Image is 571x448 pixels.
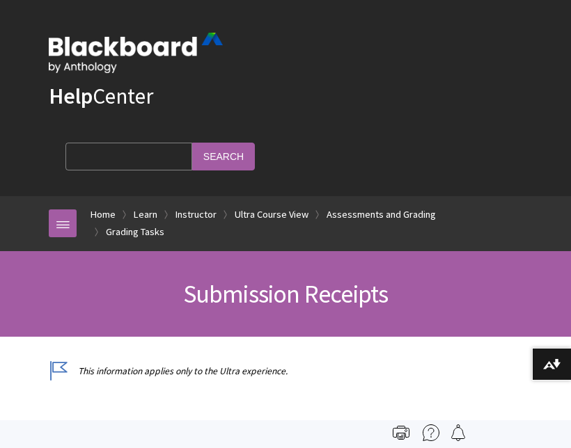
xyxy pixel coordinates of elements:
a: Instructor [175,206,217,223]
a: Learn [134,206,157,223]
a: HelpCenter [49,82,153,110]
a: Ultra Course View [235,206,308,223]
p: This information applies only to the Ultra experience. [49,365,522,378]
strong: Help [49,82,93,110]
img: More help [423,424,439,441]
span: Submission Receipts [183,278,389,310]
input: Search [192,143,255,170]
img: Blackboard by Anthology [49,33,223,73]
a: Grading Tasks [106,223,164,241]
img: Follow this page [450,424,467,441]
a: Home [91,206,116,223]
img: Print [393,424,409,441]
a: Assessments and Grading [327,206,436,223]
